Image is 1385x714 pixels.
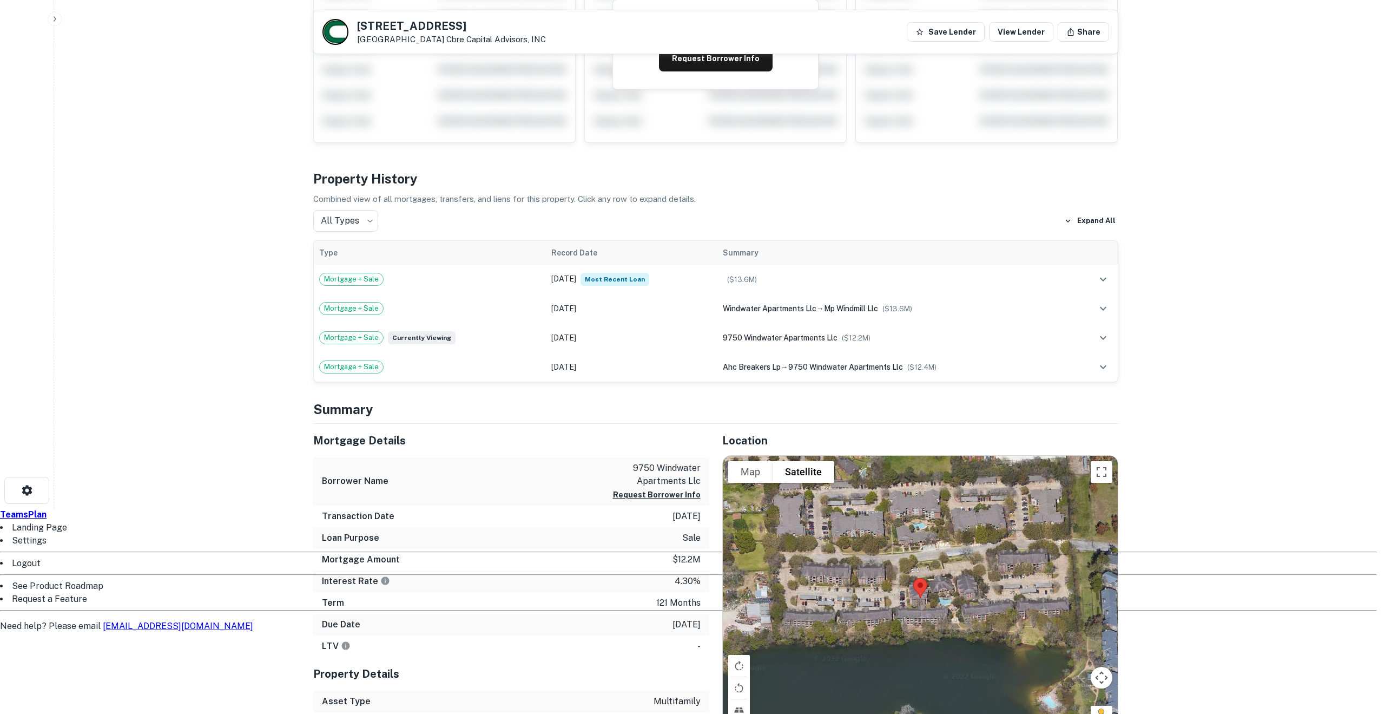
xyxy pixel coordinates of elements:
button: Expand All [1061,213,1118,229]
button: expand row [1094,358,1112,376]
p: 4.30% [675,575,701,588]
span: Mortgage + Sale [320,332,383,343]
div: → [723,361,1066,373]
button: Show satellite imagery [773,461,834,483]
a: [EMAIL_ADDRESS][DOMAIN_NAME] [103,621,253,631]
p: [GEOGRAPHIC_DATA] [357,35,546,44]
td: [DATE] [546,323,717,352]
h6: Term [322,597,344,610]
td: [DATE] [546,265,717,294]
a: Cbre Capital Advisors, INC [446,35,546,44]
button: Request Borrower Info [613,488,701,501]
p: [DATE] [672,618,701,631]
h6: Interest Rate [322,575,390,588]
button: Rotate map counterclockwise [728,677,750,699]
button: Show street map [728,461,773,483]
span: ($ 13.6M ) [727,276,757,284]
th: Summary [717,241,1072,265]
th: Record Date [546,241,717,265]
p: [DATE] [672,510,701,523]
h6: Mortgage Amount [322,553,400,566]
h6: Due Date [322,618,360,631]
div: All Types [313,210,378,232]
h6: Asset Type [322,695,371,708]
span: mp windmill llc [824,304,878,313]
span: ($ 12.2M ) [842,334,870,342]
p: $12.2m [672,553,701,566]
iframe: To enrich screen reader interactions, please activate Accessibility in Grammarly extension settings [1143,244,1385,679]
span: 9750 windwater apartments llc [788,363,903,371]
a: View Lender [989,22,1053,42]
h5: [STREET_ADDRESS] [357,21,546,31]
th: Type [314,241,546,265]
span: Mortgage + Sale [320,362,383,372]
button: Request Borrower Info [659,45,773,71]
td: [DATE] [546,352,717,382]
button: expand row [1094,270,1112,289]
button: expand row [1094,329,1112,347]
button: Share [1058,22,1109,42]
span: ahc breakers lp [723,363,781,371]
h5: Mortgage Details [313,433,709,449]
span: Mortgage + Sale [320,303,383,314]
div: Chat Widget [1143,244,1385,679]
div: → [723,303,1066,315]
span: Mortgage + Sale [320,274,383,285]
button: Rotate map clockwise [728,655,750,677]
p: Combined view of all mortgages, transfers, and liens for this property. Click any row to expand d... [313,193,1118,206]
span: ($ 13.6M ) [882,305,912,313]
h6: Borrower Name [322,475,388,488]
button: expand row [1094,299,1112,318]
p: 9750 windwater apartments llc [603,462,701,488]
h6: LTV [322,640,351,653]
h4: Summary [313,399,1118,419]
button: Save Lender [907,22,985,42]
h5: Location [722,433,1118,449]
span: ($ 12.4M ) [907,363,936,371]
p: sale [682,532,701,545]
h6: Loan Purpose [322,532,379,545]
p: multifamily [654,695,701,708]
p: 121 months [656,597,701,610]
span: Most Recent Loan [581,273,649,286]
span: 9750 windwater apartments llc [723,333,837,342]
td: [DATE] [546,294,717,323]
svg: LTVs displayed on the website are for informational purposes only and may be reported incorrectly... [341,641,351,651]
button: Map camera controls [1091,667,1112,689]
h4: Property History [313,169,1118,188]
button: Toggle fullscreen view [1091,461,1112,483]
h6: Transaction Date [322,510,394,523]
span: windwater apartments llc [723,304,816,313]
span: Currently viewing [388,331,456,344]
p: - [697,640,701,653]
h5: Property Details [313,666,709,682]
svg: The interest rates displayed on the website are for informational purposes only and may be report... [380,576,390,586]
